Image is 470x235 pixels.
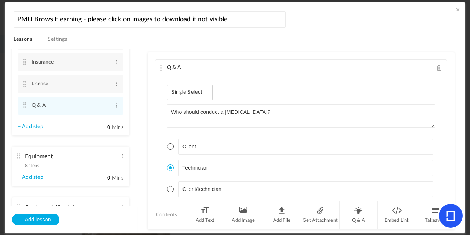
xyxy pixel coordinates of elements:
li: Q & A [340,201,378,229]
li: Get Attachment [301,201,340,229]
li: Embed Link [378,201,416,229]
input: Mins [92,175,111,182]
span: Mins [112,176,123,181]
li: Add Image [224,201,263,229]
li: Contents [148,201,186,229]
span: Single Select [171,89,208,95]
input: Mins [92,124,111,131]
span: Mins [112,125,123,130]
input: Answer choice [178,160,433,176]
input: Answer choice [178,139,433,155]
span: Q & A [167,65,181,70]
li: Add Text [186,201,225,229]
input: Answer choice [178,181,433,197]
li: Add File [263,201,301,229]
li: Takeaway [416,201,455,229]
